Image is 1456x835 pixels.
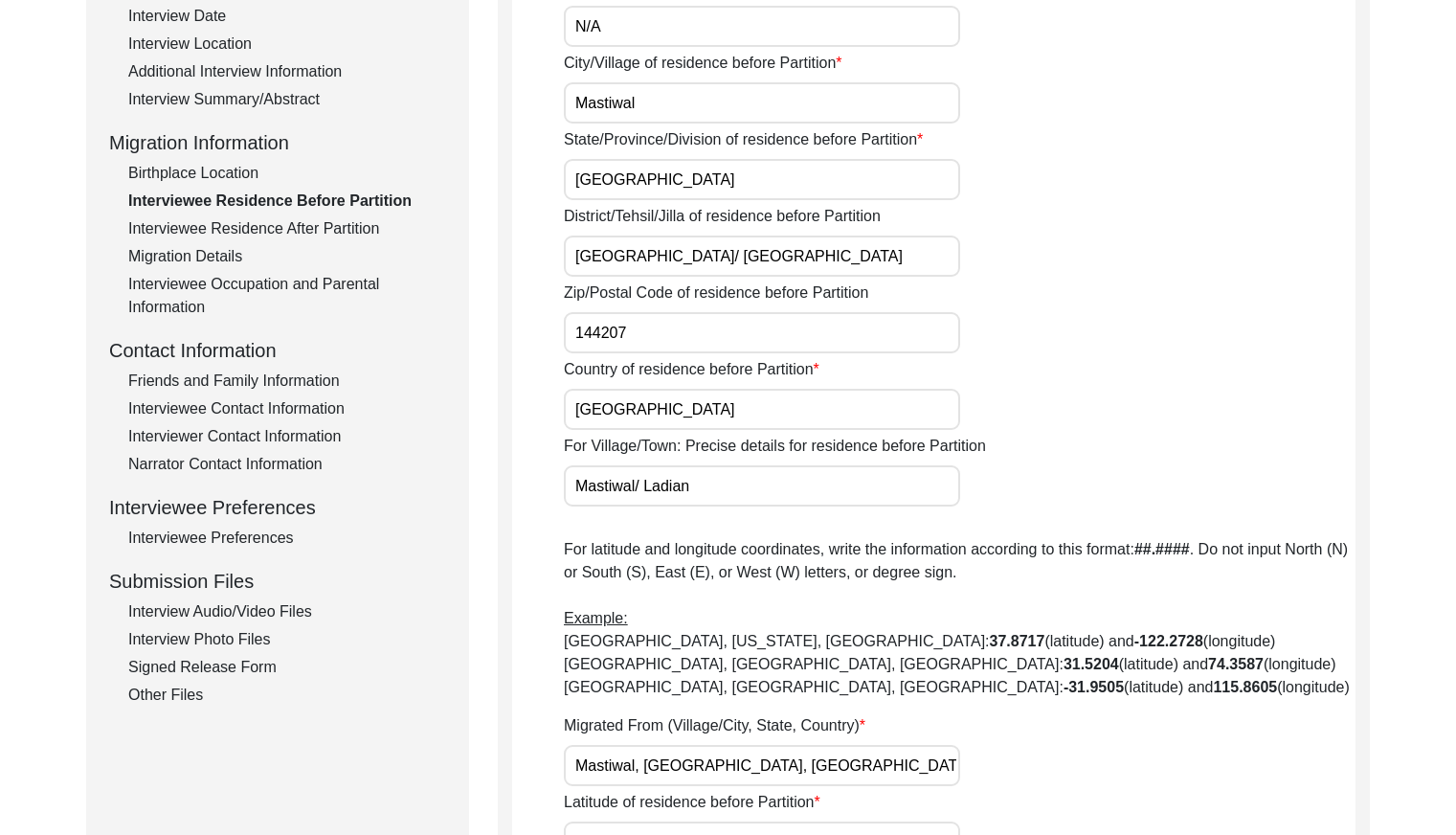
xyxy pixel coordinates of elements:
b: ##.#### [1134,541,1190,557]
div: Interviewee Residence Before Partition [128,190,446,213]
b: 74.3587 [1208,656,1264,672]
div: Interview Summary/Abstract [128,88,446,111]
label: Latitude of residence before Partition [564,791,820,814]
label: State/Province/Division of residence before Partition [564,128,923,151]
div: Narrator Contact Information [128,453,446,476]
span: Example: [564,610,628,626]
label: City/Village of residence before Partition [564,52,842,75]
div: Submission Files [109,567,446,596]
div: Interview Audio/Video Files [128,600,446,623]
div: Migration Details [128,245,446,268]
label: Migrated From (Village/City, State, Country) [564,714,865,737]
label: For Village/Town: Precise details for residence before Partition [564,435,986,458]
label: Country of residence before Partition [564,358,819,381]
b: 37.8717 [990,633,1045,649]
div: Interviewee Occupation and Parental Information [128,273,446,319]
div: Interviewee Preferences [109,493,446,522]
div: Additional Interview Information [128,60,446,83]
p: For latitude and longitude coordinates, write the information according to this format: . Do not ... [564,538,1355,699]
div: Interviewer Contact Information [128,425,446,448]
div: Interviewee Preferences [128,527,446,550]
div: Interviewee Contact Information [128,397,446,420]
b: 31.5204 [1064,656,1119,672]
b: -31.9505 [1064,679,1124,695]
div: Interview Location [128,33,446,56]
div: Interview Date [128,5,446,28]
div: Signed Release Form [128,656,446,679]
b: 115.8605 [1213,679,1277,695]
b: -122.2728 [1134,633,1203,649]
div: Contact Information [109,336,446,365]
label: Zip/Postal Code of residence before Partition [564,282,868,305]
div: Birthplace Location [128,162,446,185]
label: District/Tehsil/Jilla of residence before Partition [564,205,881,228]
div: Friends and Family Information [128,370,446,393]
div: Interview Photo Files [128,628,446,651]
div: Migration Information [109,128,446,157]
div: Interviewee Residence After Partition [128,217,446,240]
div: Other Files [128,684,446,707]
